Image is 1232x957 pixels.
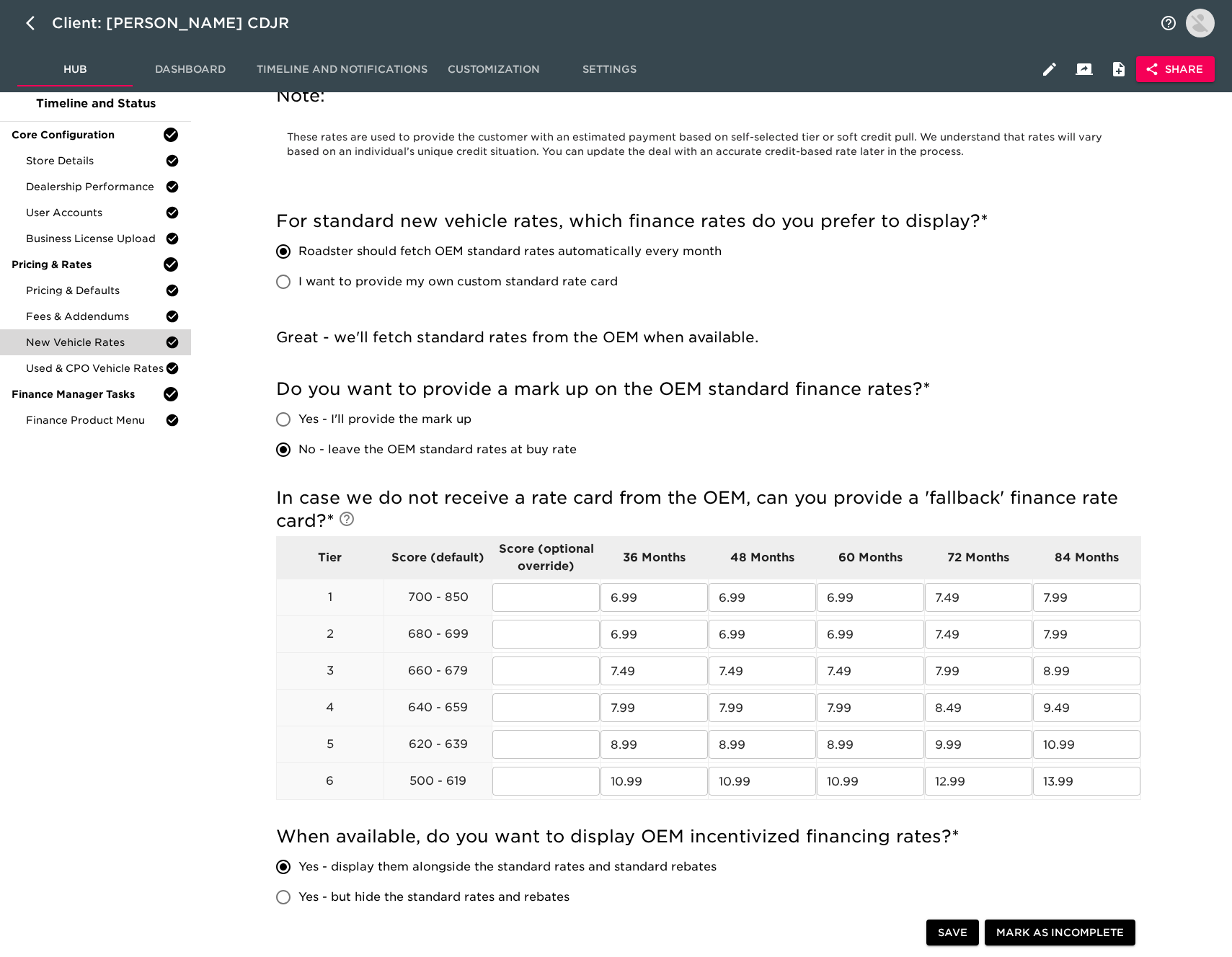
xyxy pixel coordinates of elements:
button: Save [926,920,979,946]
p: 3 [277,662,384,680]
p: 660 - 679 [384,662,492,680]
span: Timeline and Status [12,95,180,112]
span: User Accounts [26,205,165,220]
button: Share [1136,56,1215,83]
span: Great - we'll fetch standard rates from the OEM when available. [276,329,758,346]
p: 84 Months [1033,549,1140,566]
span: Yes - I'll provide the mark up [298,411,471,428]
span: Hub [26,61,124,79]
span: Yes - but hide the standard rates and rebates [298,889,570,906]
p: 48 Months [709,549,816,566]
button: notifications [1151,6,1186,40]
span: Dealership Performance [26,179,165,194]
span: Core Configuration [12,128,162,142]
p: 72 Months [925,549,1032,566]
span: Finance Product Menu [26,413,165,427]
p: 4 [277,699,384,716]
span: Store Details [26,153,165,168]
h5: Do you want to provide a mark up on the OEM standard finance rates? [276,378,1141,401]
h5: Note: [276,84,1141,107]
span: Save [938,924,967,942]
span: Fees & Addendums [26,309,165,324]
p: Tier [277,549,384,566]
p: 5 [277,736,384,753]
span: Used & CPO Vehicle Rates [26,361,165,375]
span: Pricing & Defaults [26,283,165,298]
p: 2 [277,626,384,643]
span: Yes - display them alongside the standard rates and standard rebates [298,858,717,876]
p: Score (default) [384,549,492,566]
span: Settings [560,61,658,79]
span: Pricing & Rates [12,257,162,272]
span: Dashboard [141,61,239,79]
p: 6 [277,773,384,790]
span: Customization [445,61,543,79]
h5: When available, do you want to display OEM incentivized financing rates? [276,825,1141,848]
h5: In case we do not receive a rate card from the OEM, can you provide a 'fallback' finance rate card? [276,486,1141,533]
span: Finance Manager Tasks [12,387,162,401]
span: Roadster should fetch OEM standard rates automatically every month [298,243,722,260]
span: These rates are used to provide the customer with an estimated payment based on self-selected tie... [287,131,1105,157]
button: Mark as Incomplete [985,920,1135,946]
p: 500 - 619 [384,773,492,790]
span: Timeline and Notifications [257,61,427,79]
div: Client: [PERSON_NAME] CDJR [52,12,309,35]
p: 680 - 699 [384,626,492,643]
p: 36 Months [601,549,708,566]
span: Mark as Incomplete [996,924,1124,942]
span: I want to provide my own custom standard rate card [298,273,618,290]
p: 1 [277,589,384,606]
p: 700 - 850 [384,589,492,606]
p: Score (optional override) [492,540,600,575]
h5: For standard new vehicle rates, which finance rates do you prefer to display? [276,210,1141,233]
p: 620 - 639 [384,736,492,753]
span: No - leave the OEM standard rates at buy rate [298,441,577,458]
button: Client View [1067,52,1102,86]
span: Business License Upload [26,231,165,246]
span: Share [1148,61,1203,79]
span: New Vehicle Rates [26,335,165,350]
img: Profile [1186,9,1215,37]
p: 60 Months [817,549,924,566]
p: 640 - 659 [384,699,492,716]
